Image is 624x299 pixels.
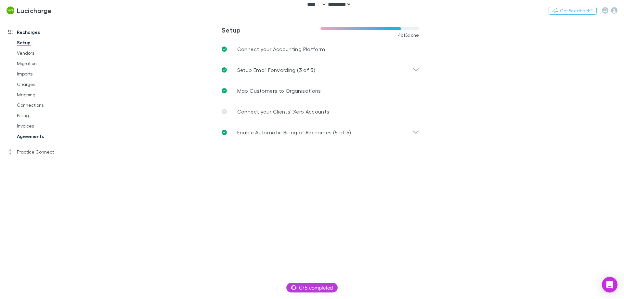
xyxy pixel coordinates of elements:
a: Mapping [10,89,88,100]
div: Setup Email Forwarding (3 of 3) [216,60,424,80]
a: Practice Connect [1,147,88,157]
p: Connect your Clients’ Xero Accounts [237,108,330,116]
p: Enable Automatic Billing of Recharges (5 of 5) [237,129,351,136]
a: Vendors [10,48,88,58]
p: Connect your Accounting Platform [237,45,325,53]
a: Invoices [10,121,88,131]
a: Billing [10,110,88,121]
a: Connect your Accounting Platform [216,39,424,60]
a: Charges [10,79,88,89]
img: Lucicharge's Logo [6,7,14,14]
a: Setup [10,37,88,48]
a: Agreements [10,131,88,142]
a: Lucicharge [3,3,56,18]
a: Recharges [1,27,88,37]
a: Migration [10,58,88,69]
span: 4 of 5 done [398,33,419,38]
p: Setup Email Forwarding (3 of 3) [237,66,315,74]
button: Got Feedback? [549,7,597,15]
h3: Lucicharge [17,7,52,14]
a: Connect your Clients’ Xero Accounts [216,101,424,122]
h3: Setup [222,26,320,34]
a: Map Customers to Organisations [216,80,424,101]
a: Imports [10,69,88,79]
p: Map Customers to Organisations [237,87,321,95]
div: Enable Automatic Billing of Recharges (5 of 5) [216,122,424,143]
a: Connections [10,100,88,110]
div: Open Intercom Messenger [602,277,617,292]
